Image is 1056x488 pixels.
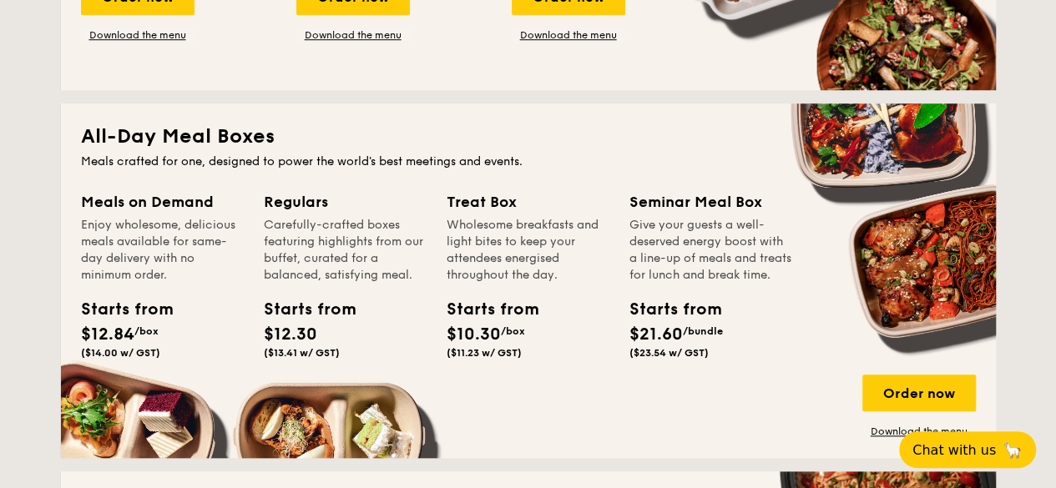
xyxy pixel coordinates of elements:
span: Chat with us [912,442,996,458]
div: Starts from [447,297,522,322]
span: /box [134,325,159,337]
div: Regulars [264,190,427,214]
span: ($14.00 w/ GST) [81,347,160,359]
span: ($13.41 w/ GST) [264,347,340,359]
div: Meals crafted for one, designed to power the world's best meetings and events. [81,153,976,170]
div: Starts from [81,297,156,322]
h2: All-Day Meal Boxes [81,123,976,150]
a: Download the menu [862,425,976,438]
div: Wholesome breakfasts and light bites to keep your attendees energised throughout the day. [447,217,609,284]
span: $21.60 [629,324,683,345]
span: $10.30 [447,324,501,345]
span: /box [501,325,525,337]
a: Download the menu [81,28,195,42]
span: $12.84 [81,324,134,345]
a: Download the menu [296,28,410,42]
div: Enjoy wholesome, delicious meals available for same-day delivery with no minimum order. [81,217,244,284]
div: Starts from [629,297,705,322]
span: $12.30 [264,324,317,345]
div: Treat Box [447,190,609,214]
div: Carefully-crafted boxes featuring highlights from our buffet, curated for a balanced, satisfying ... [264,217,427,284]
span: 🦙 [1003,440,1023,460]
span: /bundle [683,325,723,337]
span: ($23.54 w/ GST) [629,347,709,359]
div: Order now [862,375,976,411]
a: Download the menu [512,28,625,42]
div: Starts from [264,297,339,322]
span: ($11.23 w/ GST) [447,347,522,359]
div: Seminar Meal Box [629,190,792,214]
button: Chat with us🦙 [899,431,1036,468]
div: Give your guests a well-deserved energy boost with a line-up of meals and treats for lunch and br... [629,217,792,284]
div: Meals on Demand [81,190,244,214]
